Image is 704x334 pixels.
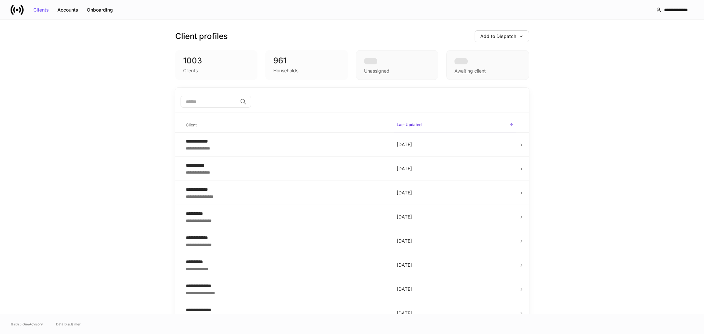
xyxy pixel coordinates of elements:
a: Data Disclaimer [56,321,81,327]
span: Last Updated [394,118,516,132]
div: Awaiting client [446,50,529,80]
span: © 2025 OneAdvisory [11,321,43,327]
p: [DATE] [397,214,514,220]
div: Onboarding [87,8,113,12]
button: Onboarding [83,5,117,15]
div: Clients [183,67,198,74]
div: 961 [273,55,340,66]
button: Accounts [53,5,83,15]
div: Households [273,67,298,74]
div: 1003 [183,55,250,66]
h6: Client [186,122,197,128]
p: [DATE] [397,310,514,317]
div: Unassigned [356,50,438,80]
div: Awaiting client [454,68,486,74]
button: Add to Dispatch [475,30,529,42]
p: [DATE] [397,189,514,196]
div: Clients [33,8,49,12]
span: Client [183,118,389,132]
p: [DATE] [397,141,514,148]
p: [DATE] [397,286,514,292]
p: [DATE] [397,262,514,268]
h3: Client profiles [175,31,228,42]
h6: Last Updated [397,121,421,128]
button: Clients [29,5,53,15]
p: [DATE] [397,165,514,172]
div: Accounts [57,8,78,12]
div: Unassigned [364,68,389,74]
p: [DATE] [397,238,514,244]
div: Add to Dispatch [480,34,523,39]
